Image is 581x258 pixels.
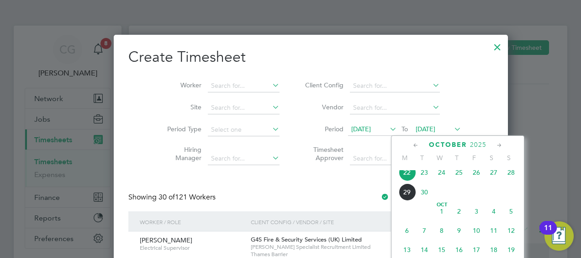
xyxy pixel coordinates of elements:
[544,228,552,240] div: 11
[470,141,486,149] span: 2025
[433,164,450,181] span: 24
[302,145,343,162] label: Timesheet Approver
[208,124,280,136] input: Select one
[248,211,415,232] div: Client Config / Vendor / Site
[350,152,440,165] input: Search for...
[413,154,431,162] span: T
[208,152,280,165] input: Search for...
[160,103,201,111] label: Site
[450,203,468,220] span: 2
[399,123,411,135] span: To
[485,164,502,181] span: 27
[465,154,483,162] span: F
[208,80,280,92] input: Search for...
[433,203,450,220] span: 1
[483,154,500,162] span: S
[128,193,217,202] div: Showing
[450,222,468,239] span: 9
[251,243,412,251] span: [PERSON_NAME] Specialist Recruitment Limited
[302,125,343,133] label: Period
[350,102,440,114] input: Search for...
[208,102,280,114] input: Search for...
[396,154,413,162] span: M
[128,48,493,67] h2: Create Timesheet
[485,222,502,239] span: 11
[251,251,412,258] span: Thames Barrier
[502,203,520,220] span: 5
[468,164,485,181] span: 26
[140,236,192,244] span: [PERSON_NAME]
[502,222,520,239] span: 12
[160,81,201,89] label: Worker
[302,103,343,111] label: Vendor
[502,164,520,181] span: 28
[398,222,416,239] span: 6
[380,193,473,202] label: Hide created timesheets
[416,222,433,239] span: 7
[137,211,248,232] div: Worker / Role
[416,125,435,133] span: [DATE]
[429,141,467,149] span: October
[350,80,440,92] input: Search for...
[158,193,175,202] span: 30 of
[433,203,450,207] span: Oct
[158,193,216,202] span: 121 Workers
[431,154,448,162] span: W
[398,164,416,181] span: 22
[450,164,468,181] span: 25
[251,236,362,243] span: G4S Fire & Security Services (UK) Limited
[140,244,244,252] span: Electrical Supervisor
[416,183,433,201] span: 30
[500,154,518,162] span: S
[302,81,343,89] label: Client Config
[160,145,201,162] label: Hiring Manager
[468,222,485,239] span: 10
[468,203,485,220] span: 3
[544,221,574,251] button: Open Resource Center, 11 new notifications
[433,222,450,239] span: 8
[160,125,201,133] label: Period Type
[416,164,433,181] span: 23
[485,203,502,220] span: 4
[448,154,465,162] span: T
[351,125,371,133] span: [DATE]
[398,183,416,201] span: 29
